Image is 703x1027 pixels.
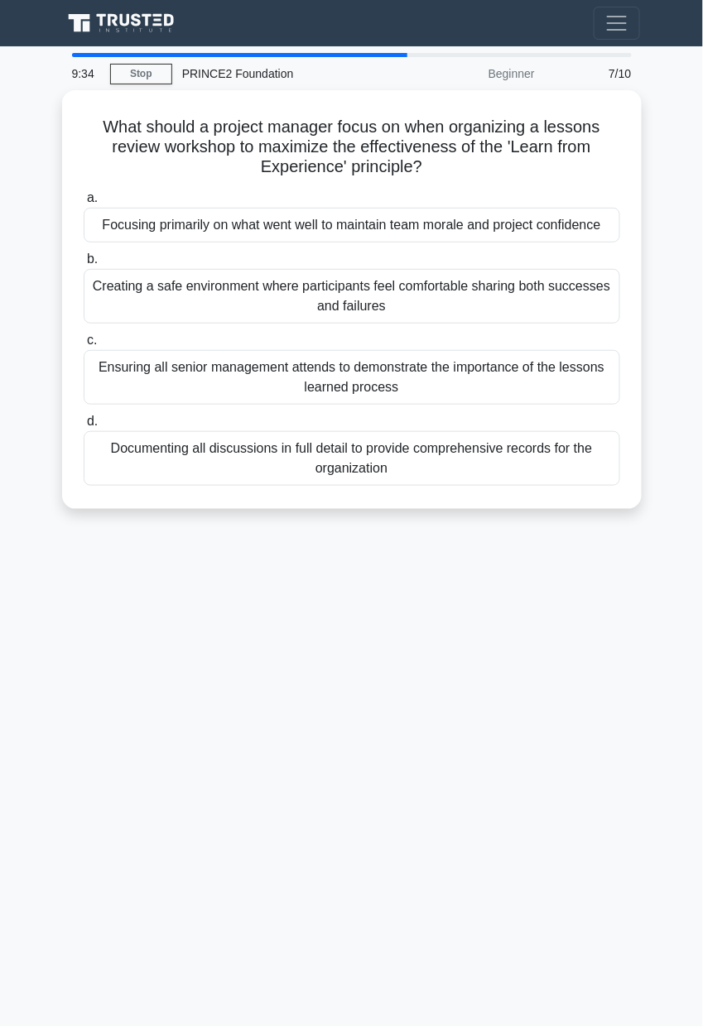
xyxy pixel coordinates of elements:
[110,64,172,84] a: Stop
[87,414,98,428] span: d.
[84,350,620,405] div: Ensuring all senior management attends to demonstrate the importance of the lessons learned process
[84,208,620,242] div: Focusing primarily on what went well to maintain team morale and project confidence
[400,57,545,90] div: Beginner
[87,190,98,204] span: a.
[87,252,98,266] span: b.
[82,117,622,178] h5: What should a project manager focus on when organizing a lessons review workshop to maximize the ...
[87,333,97,347] span: c.
[84,431,620,486] div: Documenting all discussions in full detail to provide comprehensive records for the organization
[545,57,642,90] div: 7/10
[84,269,620,324] div: Creating a safe environment where participants feel comfortable sharing both successes and failures
[594,7,640,40] button: Toggle navigation
[62,57,110,90] div: 9:34
[172,57,400,90] div: PRINCE2 Foundation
